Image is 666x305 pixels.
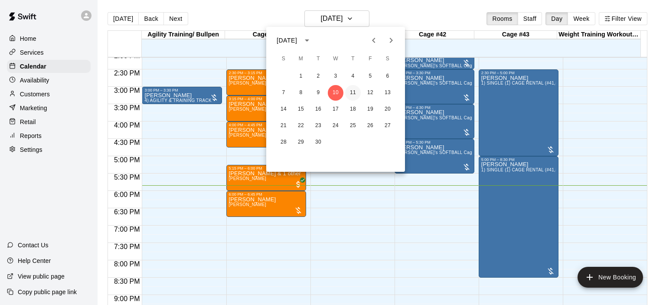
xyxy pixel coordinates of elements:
[276,118,291,134] button: 21
[328,69,343,84] button: 3
[276,50,291,68] span: Sunday
[293,118,309,134] button: 22
[380,50,395,68] span: Saturday
[380,69,395,84] button: 6
[362,50,378,68] span: Friday
[300,33,314,48] button: calendar view is open, switch to year view
[362,85,378,101] button: 12
[345,85,361,101] button: 11
[362,118,378,134] button: 26
[328,118,343,134] button: 24
[310,134,326,150] button: 30
[293,102,309,117] button: 15
[293,69,309,84] button: 1
[345,102,361,117] button: 18
[362,69,378,84] button: 5
[328,50,343,68] span: Wednesday
[345,50,361,68] span: Thursday
[345,69,361,84] button: 4
[310,85,326,101] button: 9
[276,102,291,117] button: 14
[277,36,297,45] div: [DATE]
[328,85,343,101] button: 10
[345,118,361,134] button: 25
[382,32,400,49] button: Next month
[293,85,309,101] button: 8
[380,85,395,101] button: 13
[276,134,291,150] button: 28
[276,85,291,101] button: 7
[310,102,326,117] button: 16
[328,102,343,117] button: 17
[310,118,326,134] button: 23
[380,118,395,134] button: 27
[293,50,309,68] span: Monday
[310,69,326,84] button: 2
[380,102,395,117] button: 20
[310,50,326,68] span: Tuesday
[362,102,378,117] button: 19
[293,134,309,150] button: 29
[365,32,382,49] button: Previous month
